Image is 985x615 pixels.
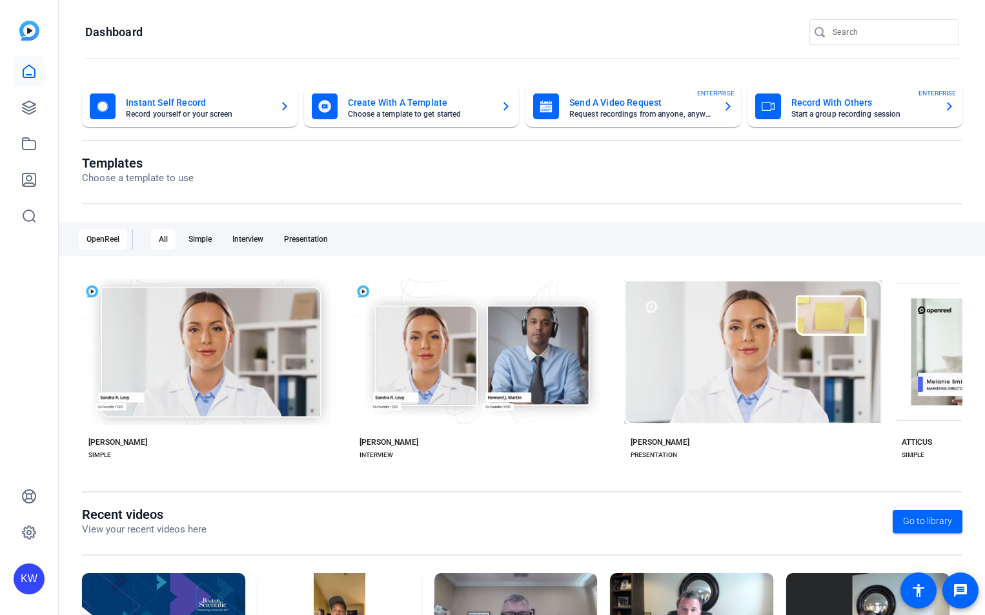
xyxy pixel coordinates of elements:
[304,86,520,127] button: Create With A TemplateChoose a template to get started
[225,229,271,249] div: Interview
[791,95,935,110] mat-card-title: Record With Others
[569,95,713,110] mat-card-title: Send A Video Request
[569,110,713,118] mat-card-subtitle: Request recordings from anyone, anywhere
[893,510,962,533] a: Go to library
[126,110,269,118] mat-card-subtitle: Record yourself or your screen
[276,229,336,249] div: Presentation
[85,24,143,40] h1: Dashboard
[631,450,677,460] div: PRESENTATION
[82,86,298,127] button: Instant Self RecordRecord yourself or your screen
[902,437,932,447] div: ATTICUS
[126,95,269,110] mat-card-title: Instant Self Record
[19,21,39,41] img: blue-gradient.svg
[525,86,741,127] button: Send A Video RequestRequest recordings from anyone, anywhereENTERPRISE
[82,522,207,537] p: View your recent videos here
[88,437,147,447] div: [PERSON_NAME]
[902,450,924,460] div: SIMPLE
[791,110,935,118] mat-card-subtitle: Start a group recording session
[833,24,949,40] input: Search
[360,437,418,447] div: [PERSON_NAME]
[79,229,127,249] div: OpenReel
[697,88,735,98] span: ENTERPRISE
[88,450,111,460] div: SIMPLE
[911,583,926,598] mat-icon: accessibility
[181,229,219,249] div: Simple
[360,450,393,460] div: INTERVIEW
[953,583,968,598] mat-icon: message
[14,563,45,594] div: KW
[151,229,176,249] div: All
[919,88,956,98] span: ENTERPRISE
[348,110,491,118] mat-card-subtitle: Choose a template to get started
[903,514,952,528] span: Go to library
[82,507,207,522] h1: Recent videos
[631,437,689,447] div: [PERSON_NAME]
[747,86,963,127] button: Record With OthersStart a group recording sessionENTERPRISE
[82,155,194,171] h1: Templates
[82,171,194,186] p: Choose a template to use
[348,95,491,110] mat-card-title: Create With A Template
